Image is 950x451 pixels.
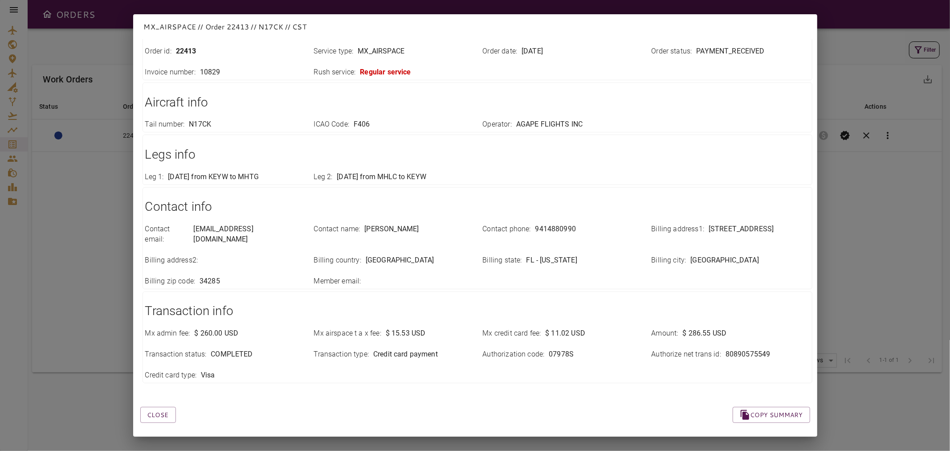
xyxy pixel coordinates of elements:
p: Authorize net trans id : [652,349,721,360]
p: Mx airspace t a x fee : [314,328,381,339]
p: Amount : [652,328,678,339]
p: Visa [201,370,215,381]
p: Invoice number : [145,67,196,78]
p: [DATE] [522,46,543,57]
p: Contact phone : [483,224,531,234]
p: MX_AIRSPACE [358,46,404,57]
p: [STREET_ADDRESS] [709,224,774,234]
p: 22413 [176,46,196,57]
p: F406 [354,119,370,130]
p: Contact email : [145,224,189,245]
p: Billing zip code : [145,276,196,287]
p: Member email : [314,276,361,287]
p: Mx admin fee : [145,328,190,339]
h1: Legs info [145,146,810,164]
p: 34285 [200,276,220,287]
p: Contact name : [314,224,360,234]
p: Operator : [483,119,512,130]
p: FL - [US_STATE] [526,255,577,266]
p: Credit card type : [145,370,197,381]
h1: Aircraft info [145,94,810,111]
p: Billing address2 : [145,255,198,266]
p: [GEOGRAPHIC_DATA] [690,255,759,266]
button: Close [140,407,176,423]
p: 07978S [549,349,574,360]
p: Tail number : [145,119,185,130]
p: AGAPE FLIGHTS INC [516,119,583,130]
button: Copy summary [733,407,810,423]
p: Leg 1 : [145,172,164,182]
p: Transaction type : [314,349,369,360]
p: Leg 2 : [314,172,333,182]
p: Rush service : [314,67,356,78]
p: Regular service [360,67,411,78]
p: MX_AIRSPACE // Order 22413 // N17CK // CST [144,21,807,32]
p: Mx credit card fee : [483,328,541,339]
p: $ 286.55 USD [683,328,727,339]
p: [DATE] from KEYW to MHTG [168,172,259,182]
p: $ 11.02 USD [545,328,585,339]
p: $ 260.00 USD [194,328,238,339]
p: ICAO Code : [314,119,350,130]
p: N17CK [189,119,211,130]
p: 9414880990 [535,224,576,234]
h1: Contact info [145,198,810,216]
p: Billing address1 : [652,224,705,234]
p: Order id : [145,46,171,57]
p: Order date : [483,46,518,57]
p: Billing city : [652,255,686,266]
p: 80890575549 [726,349,771,360]
p: PAYMENT_RECEIVED [696,46,764,57]
p: Billing state : [483,255,522,266]
p: $ 15.53 USD [386,328,426,339]
p: [PERSON_NAME] [364,224,419,234]
p: Order status : [652,46,692,57]
p: Credit card payment [373,349,438,360]
p: [DATE] from MHLC to KEYW [337,172,426,182]
h1: Transaction info [145,302,810,320]
p: COMPLETED [211,349,253,360]
p: Service type : [314,46,354,57]
p: Authorization code : [483,349,545,360]
p: [EMAIL_ADDRESS][DOMAIN_NAME] [194,224,303,245]
p: Transaction status : [145,349,207,360]
p: 10829 [200,67,220,78]
p: Billing country : [314,255,361,266]
p: [GEOGRAPHIC_DATA] [366,255,434,266]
